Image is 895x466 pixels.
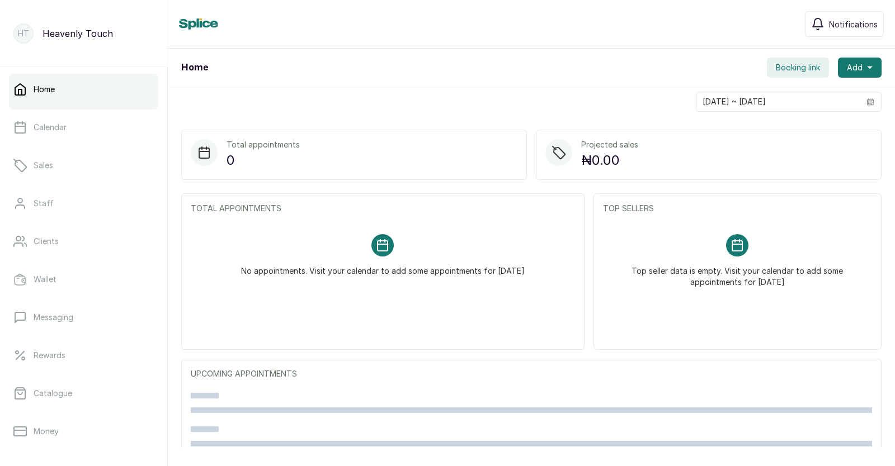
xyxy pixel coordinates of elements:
[191,203,575,214] p: TOTAL APPOINTMENTS
[603,203,872,214] p: TOP SELLERS
[227,139,300,150] p: Total appointments
[776,62,820,73] span: Booking link
[34,350,65,361] p: Rewards
[581,150,638,170] p: ₦0.00
[34,388,72,399] p: Catalogue
[805,11,884,37] button: Notifications
[34,236,59,247] p: Clients
[9,302,158,333] a: Messaging
[9,264,158,295] a: Wallet
[34,160,53,171] p: Sales
[9,340,158,371] a: Rewards
[866,98,874,106] svg: calendar
[829,18,878,30] span: Notifications
[616,256,859,288] p: Top seller data is empty. Visit your calendar to add some appointments for [DATE]
[9,378,158,409] a: Catalogue
[34,426,59,437] p: Money
[34,84,55,95] p: Home
[191,368,872,379] p: UPCOMING APPOINTMENTS
[9,416,158,447] a: Money
[847,62,863,73] span: Add
[227,150,300,170] p: 0
[34,198,54,209] p: Staff
[34,312,73,323] p: Messaging
[767,58,829,78] button: Booking link
[696,92,860,111] input: Select date
[34,274,56,285] p: Wallet
[9,188,158,219] a: Staff
[43,27,113,40] p: Heavenly Touch
[9,150,158,181] a: Sales
[9,112,158,143] a: Calendar
[9,74,158,105] a: Home
[9,226,158,257] a: Clients
[18,28,29,39] p: HT
[838,58,882,78] button: Add
[34,122,67,133] p: Calendar
[581,139,638,150] p: Projected sales
[181,61,208,74] h1: Home
[241,256,525,277] p: No appointments. Visit your calendar to add some appointments for [DATE]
